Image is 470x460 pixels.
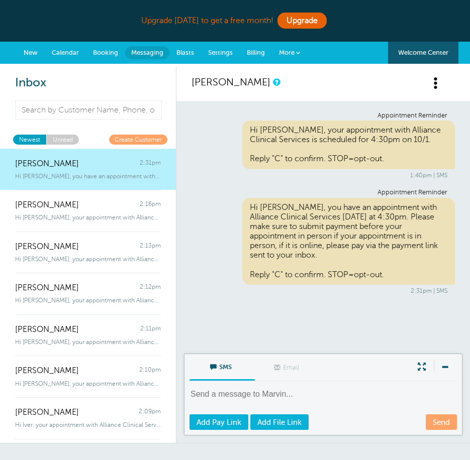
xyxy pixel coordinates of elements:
[93,49,118,56] span: Booking
[247,49,265,56] span: Billing
[24,49,38,56] span: New
[15,297,161,304] span: Hi [PERSON_NAME], your appointment with Alliance Clinical Services is scheduled for
[139,366,161,376] span: 2:10pm
[197,354,247,378] span: SMS
[140,159,161,169] span: 2:31pm
[131,49,163,56] span: Messaging
[257,418,302,426] span: Add File Link
[169,42,201,64] a: Blasts
[15,214,161,221] span: Hi [PERSON_NAME], your appointment with Alliance Clinical Services is scheduled f
[125,46,169,59] a: Messaging
[140,242,161,252] span: 2:13pm
[242,121,455,169] div: Hi [PERSON_NAME], your appointment with Alliance Clinical Services is scheduled for 4:30pm on 10/...
[197,418,241,426] span: Add Pay Link
[15,408,79,417] span: [PERSON_NAME]
[140,283,161,293] span: 2:12pm
[240,42,272,64] a: Billing
[13,135,46,144] a: Newest
[426,414,457,430] a: Send
[86,42,125,64] a: Booking
[15,325,79,334] span: [PERSON_NAME]
[176,49,194,56] span: Blasts
[15,242,79,252] span: [PERSON_NAME]
[15,173,161,180] span: Hi [PERSON_NAME], you have an appointment with Alliance Clinical Services [DATE] at
[15,283,79,293] span: [PERSON_NAME]
[15,76,161,90] h2: Inbox
[279,49,295,56] span: More
[15,100,162,120] input: Search by Customer Name, Phone, or Email
[272,42,307,64] a: More
[250,414,309,430] a: Add File Link
[201,42,240,64] a: Settings
[15,366,79,376] span: [PERSON_NAME]
[199,189,447,196] div: Appointment Reminder
[277,13,327,29] a: Upgrade
[255,355,320,381] label: This customer does not have an email address.
[140,325,161,334] span: 2:11pm
[262,355,313,379] span: Email
[46,135,79,144] a: Unread
[15,421,161,428] span: Hi Iver, your appointment with Alliance Clinical Services is scheduled for
[12,10,458,32] div: Upgrade [DATE] to get a free month!
[199,172,447,179] div: 1:40pm | SMS
[15,159,79,169] span: [PERSON_NAME]
[140,200,161,210] span: 2:16pm
[109,135,167,144] a: Create Customer
[17,42,45,64] a: New
[208,49,233,56] span: Settings
[139,408,161,417] span: 2:09pm
[15,256,161,263] span: Hi [PERSON_NAME], your appointment with Alliance Clinical Services is scheduled for
[45,42,86,64] a: Calendar
[15,380,161,387] span: Hi [PERSON_NAME], your appointment with Alliance Clinical Services is scheduled for
[52,49,79,56] span: Calendar
[15,200,79,210] span: [PERSON_NAME]
[15,338,161,346] span: Hi [PERSON_NAME], your appointment with Alliance Clinical Services is scheduled f
[242,198,455,285] div: Hi [PERSON_NAME], you have an appointment with Alliance Clinical Services [DATE] at 4:30pm. Pleas...
[192,76,270,88] a: [PERSON_NAME]
[199,112,447,120] div: Appointment Reminder
[388,42,458,64] a: Welcome Center
[273,79,279,85] a: This is a history of all communications between GoReminders and your customer.
[190,414,248,430] a: Add Pay Link
[199,287,447,294] div: 2:31pm | SMS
